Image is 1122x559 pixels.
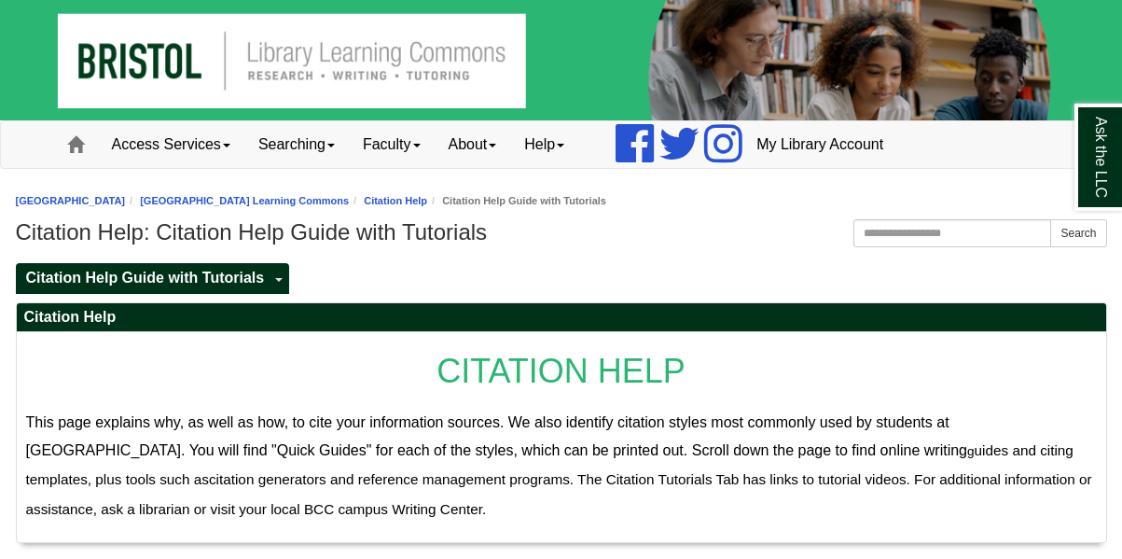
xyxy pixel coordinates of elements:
a: About [435,121,511,168]
h1: Citation Help: Citation Help Guide with Tutorials [16,219,1107,245]
nav: breadcrumb [16,192,1107,210]
span: This page explains why, as well as how, to cite your information sources. We also identify citati... [26,414,975,458]
div: Guide Pages [16,261,1107,293]
span: citation generators and reference management programs. The Citation Tutorials Tab has links to tu... [26,471,1092,517]
a: [GEOGRAPHIC_DATA] [16,195,126,206]
a: Access Services [98,121,244,168]
button: Search [1050,219,1106,247]
a: Help [510,121,578,168]
a: Searching [244,121,349,168]
span: Citation Help Guide with Tutorials [26,270,265,286]
span: g [967,444,975,458]
span: CITATION HELP [436,352,686,390]
a: Citation Help Guide with Tutorials [16,263,270,294]
a: My Library Account [742,121,897,168]
li: Citation Help Guide with Tutorials [427,192,606,210]
a: Citation Help [364,195,427,206]
a: Faculty [349,121,435,168]
h2: Citation Help [17,303,1106,332]
a: [GEOGRAPHIC_DATA] Learning Commons [140,195,349,206]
